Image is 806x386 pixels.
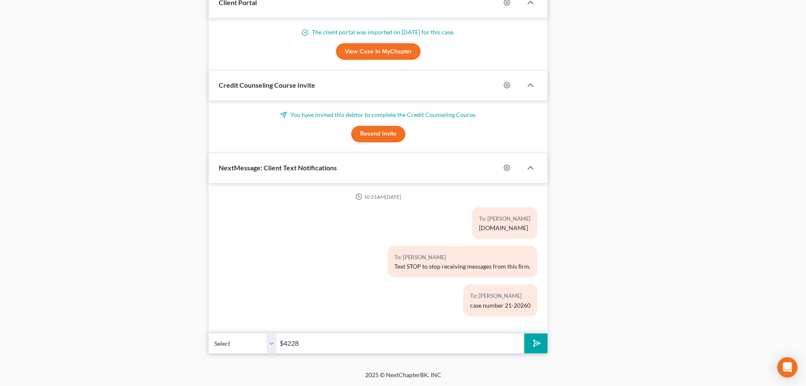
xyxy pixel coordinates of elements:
[470,301,531,310] div: case number 21-20260
[336,43,421,60] a: View Case in MyChapter
[394,262,531,271] div: Text STOP to stop receiving messages from this firm.
[162,371,644,386] div: 2025 © NextChapterBK, INC
[219,111,537,119] p: You have invited this debtor to complete the Credit Counseling Course.
[219,28,537,36] p: The client portal was imported on [DATE] for this case.
[394,253,531,262] div: To: [PERSON_NAME]
[351,126,405,143] button: Resend Invite
[219,81,315,89] span: Credit Counseling Course Invite
[470,291,531,301] div: To: [PERSON_NAME]
[479,214,531,224] div: To: [PERSON_NAME]
[777,357,798,378] div: Open Intercom Messenger
[219,193,537,200] div: 10:51AM[DATE]
[276,333,524,354] input: Say something...
[479,224,531,232] div: [DOMAIN_NAME]
[219,164,337,172] span: NextMessage: Client Text Notifications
